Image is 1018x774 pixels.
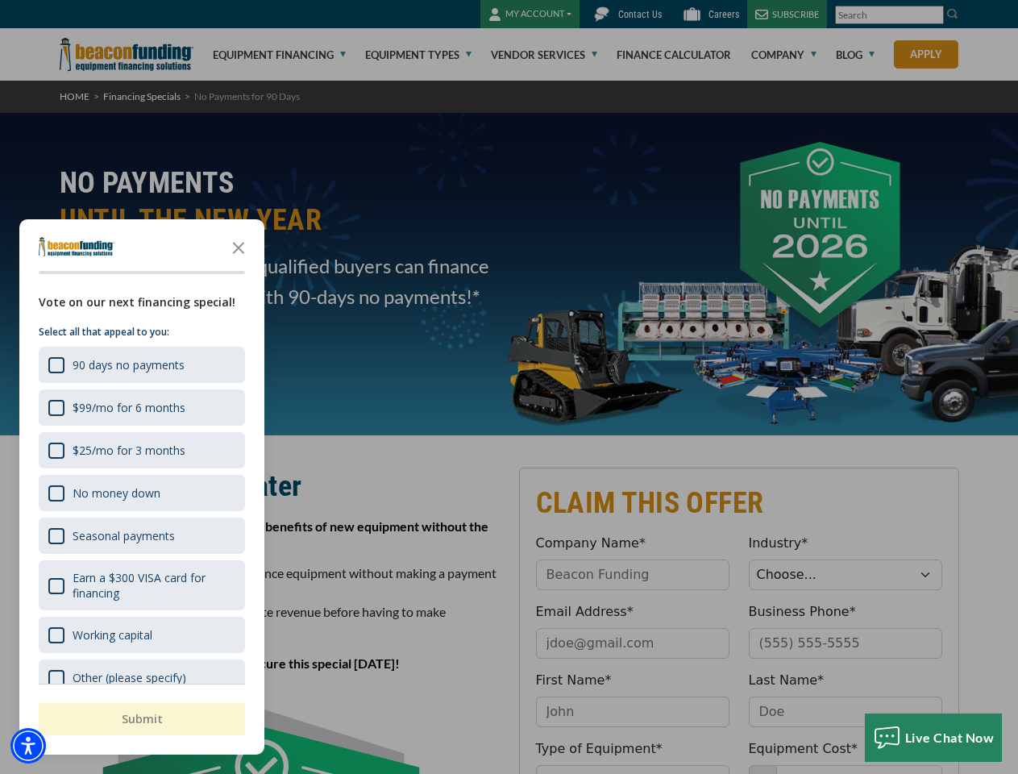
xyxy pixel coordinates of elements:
button: Submit [39,703,245,735]
div: 90 days no payments [39,347,245,383]
div: Working capital [39,617,245,653]
button: Live Chat Now [865,714,1003,762]
span: Live Chat Now [905,730,995,745]
div: $25/mo for 3 months [73,443,185,458]
div: Seasonal payments [73,528,175,543]
div: $25/mo for 3 months [39,432,245,468]
div: Other (please specify) [73,670,186,685]
div: No money down [39,475,245,511]
div: $99/mo for 6 months [39,389,245,426]
div: Survey [19,219,264,755]
div: No money down [73,485,160,501]
div: 90 days no payments [73,357,185,372]
p: Select all that appeal to you: [39,324,245,340]
div: Vote on our next financing special! [39,293,245,311]
div: Accessibility Menu [10,728,46,764]
div: Earn a $300 VISA card for financing [73,570,235,601]
div: $99/mo for 6 months [73,400,185,415]
div: Seasonal payments [39,518,245,554]
div: Other (please specify) [39,660,245,696]
button: Close the survey [222,231,255,263]
div: Working capital [73,627,152,643]
img: Company logo [39,237,114,256]
div: Earn a $300 VISA card for financing [39,560,245,610]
